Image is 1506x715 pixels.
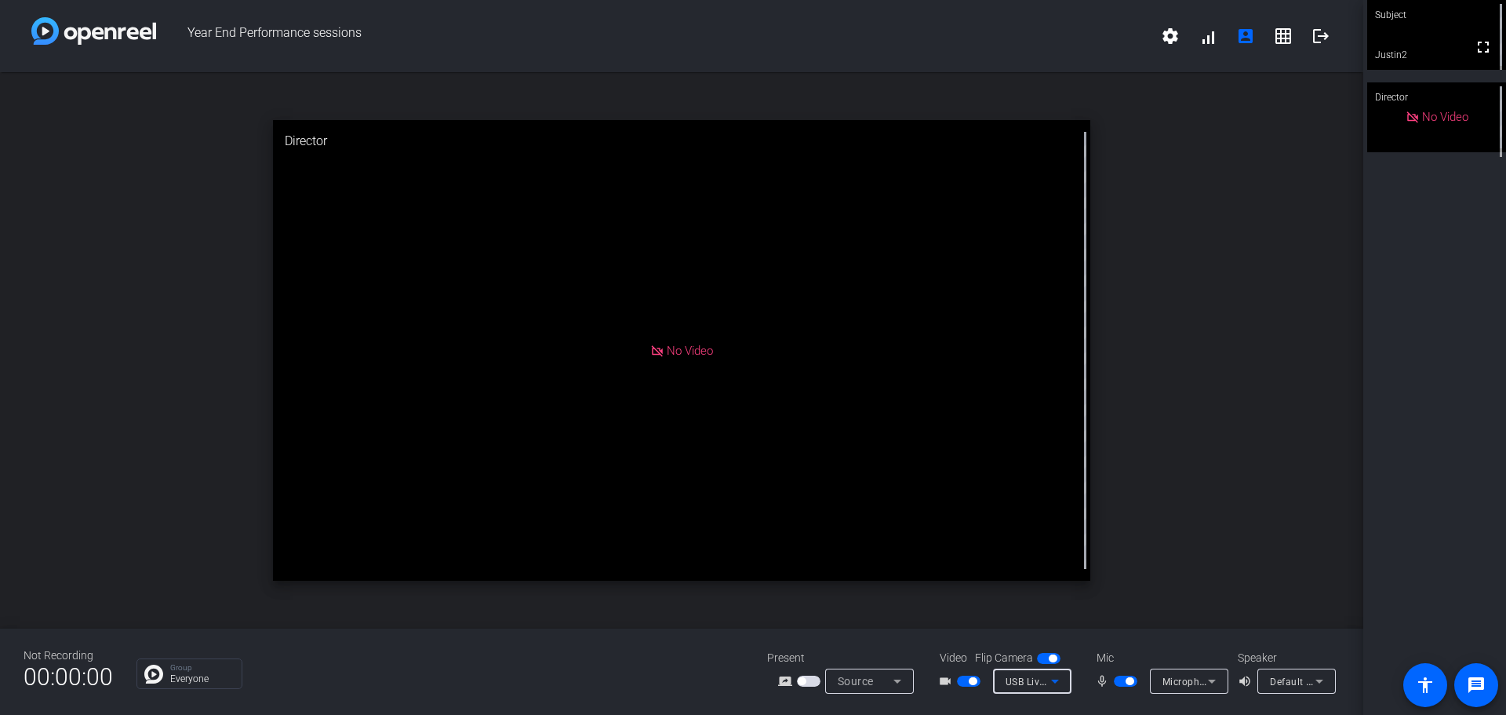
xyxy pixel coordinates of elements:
[31,17,156,45] img: white-gradient.svg
[1161,27,1180,46] mat-icon: settings
[1189,17,1227,55] button: signal_cellular_alt
[838,675,874,688] span: Source
[1006,675,1141,688] span: USB Live camera (0c45:6537)
[778,672,797,691] mat-icon: screen_share_outline
[1474,38,1493,57] mat-icon: fullscreen
[1162,675,1321,688] span: Microphone (Samson G-Track Pro)
[24,658,113,696] span: 00:00:00
[1416,676,1435,695] mat-icon: accessibility
[975,650,1033,666] span: Flip Camera
[1270,675,1439,688] span: Default - Speakers (Realtek(R) Audio)
[1238,650,1332,666] div: Speaker
[938,672,957,691] mat-icon: videocam_outline
[170,664,234,672] p: Group
[1238,672,1257,691] mat-icon: volume_up
[273,120,1091,162] div: Director
[1367,82,1506,112] div: Director
[1274,27,1293,46] mat-icon: grid_on
[1095,672,1114,691] mat-icon: mic_none
[1081,650,1238,666] div: Mic
[1422,110,1468,124] span: No Video
[767,650,924,666] div: Present
[24,648,113,664] div: Not Recording
[170,674,234,684] p: Everyone
[1236,27,1255,46] mat-icon: account_box
[156,17,1151,55] span: Year End Performance sessions
[1311,27,1330,46] mat-icon: logout
[667,343,713,357] span: No Video
[1467,676,1486,695] mat-icon: message
[144,665,163,684] img: Chat Icon
[940,650,967,666] span: Video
